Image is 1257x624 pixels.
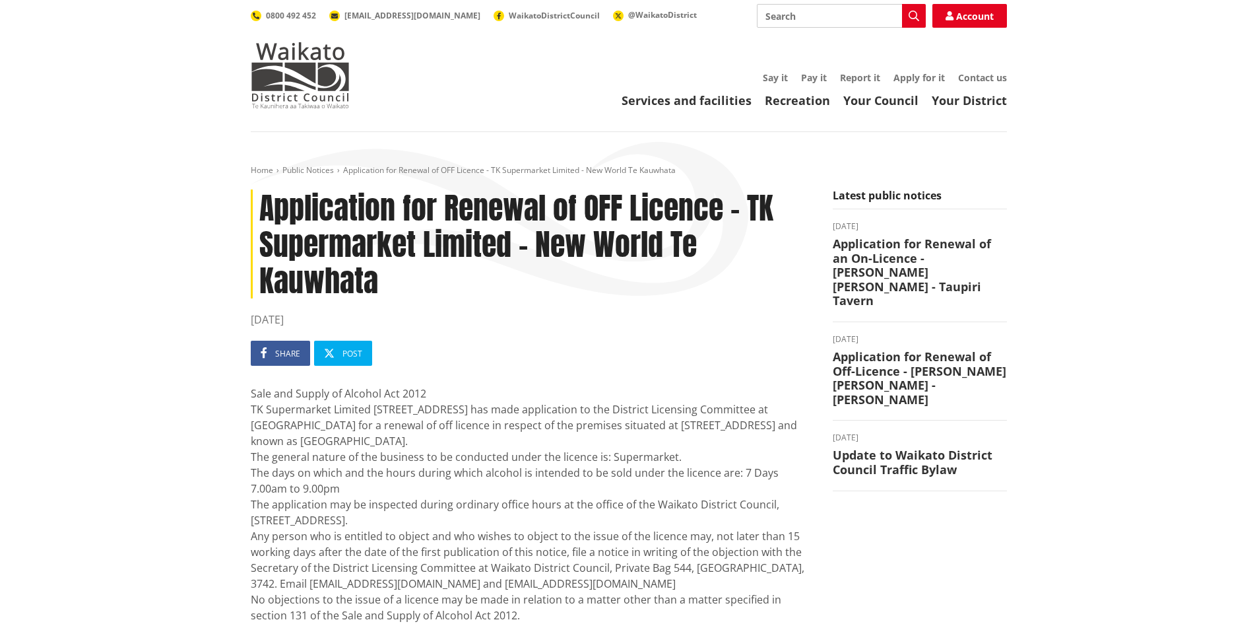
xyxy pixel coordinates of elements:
a: Say it [763,71,788,84]
a: Post [314,341,372,366]
a: Contact us [958,71,1007,84]
div: The days on which and the hours during which alcohol is intended to be sold under the licence are... [251,465,813,497]
a: Recreation [765,92,830,108]
time: [DATE] [833,434,1007,442]
h5: Latest public notices [833,190,1007,209]
div: Sale and Supply of Alcohol Act 2012 [251,386,813,401]
span: @WaikatoDistrict [628,9,697,20]
h3: Update to Waikato District Council Traffic Bylaw [833,448,1007,477]
time: [DATE] [833,335,1007,343]
a: Apply for it [893,71,945,84]
div: TK Supermarket Limited [STREET_ADDRESS] has made application to the District Licensing Committee ... [251,401,813,449]
a: Public Notices [282,164,334,176]
span: 0800 492 452 [266,10,316,21]
span: Post [342,348,362,359]
a: 0800 492 452 [251,10,316,21]
a: @WaikatoDistrict [613,9,697,20]
div: Any person who is entitled to object and who wishes to object to the issue of the licence may, no... [251,528,813,592]
h1: Application for Renewal of OFF Licence - TK Supermarket Limited - New World Te Kauwhata [251,190,813,299]
time: [DATE] [251,312,813,328]
a: Your District [932,92,1007,108]
span: Share [275,348,300,359]
input: Search input [757,4,926,28]
a: [DATE] Application for Renewal of an On-Licence - [PERSON_NAME] [PERSON_NAME] - Taupiri Tavern [833,223,1007,308]
span: [EMAIL_ADDRESS][DOMAIN_NAME] [344,10,480,21]
div: The application may be inspected during ordinary office hours at the office of the Waikato Distri... [251,497,813,528]
img: Waikato District Council - Te Kaunihera aa Takiwaa o Waikato [251,42,350,108]
div: The general nature of the business to be conducted under the licence is: Supermarket. [251,449,813,465]
h3: Application for Renewal of Off-Licence - [PERSON_NAME] [PERSON_NAME] - [PERSON_NAME] [833,350,1007,407]
a: [DATE] Application for Renewal of Off-Licence - [PERSON_NAME] [PERSON_NAME] - [PERSON_NAME] [833,335,1007,407]
a: WaikatoDistrictCouncil [494,10,600,21]
a: [DATE] Update to Waikato District Council Traffic Bylaw [833,434,1007,477]
a: Report it [840,71,880,84]
a: Pay it [801,71,827,84]
a: Your Council [843,92,919,108]
a: Home [251,164,273,176]
span: WaikatoDistrictCouncil [509,10,600,21]
nav: breadcrumb [251,165,1007,176]
div: No objections to the issue of a licence may be made in relation to a matter other than a matter s... [251,592,813,623]
a: Services and facilities [622,92,752,108]
time: [DATE] [833,223,1007,230]
span: Application for Renewal of OFF Licence - TK Supermarket Limited - New World Te Kauwhata [343,164,676,176]
h3: Application for Renewal of an On-Licence - [PERSON_NAME] [PERSON_NAME] - Taupiri Tavern [833,237,1007,308]
a: Account [932,4,1007,28]
a: Share [251,341,310,366]
a: [EMAIL_ADDRESS][DOMAIN_NAME] [329,10,480,21]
